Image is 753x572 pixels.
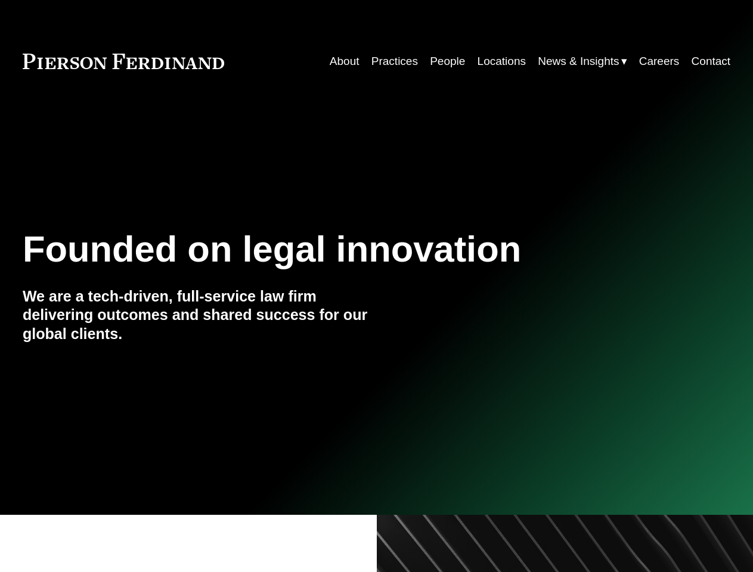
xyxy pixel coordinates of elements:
[371,50,418,73] a: Practices
[478,50,526,73] a: Locations
[538,50,627,73] a: folder dropdown
[538,51,619,71] span: News & Insights
[23,287,377,344] h4: We are a tech-driven, full-service law firm delivering outcomes and shared success for our global...
[430,50,465,73] a: People
[23,228,612,270] h1: Founded on legal innovation
[692,50,731,73] a: Contact
[330,50,360,73] a: About
[639,50,680,73] a: Careers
